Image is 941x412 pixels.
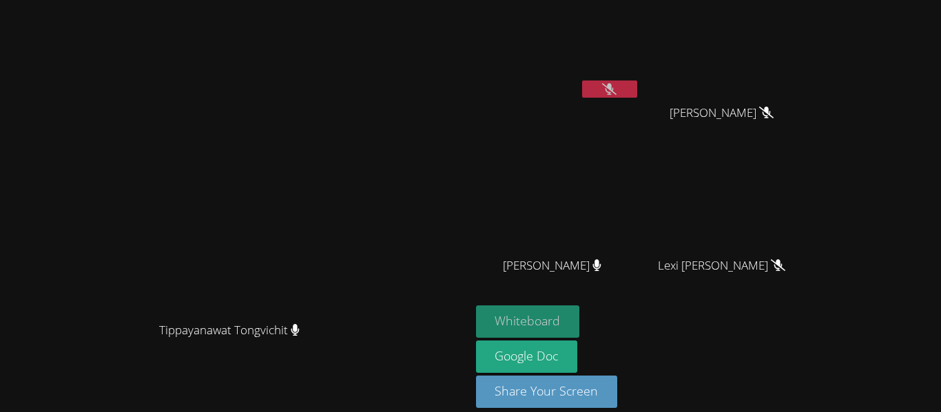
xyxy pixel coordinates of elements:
[670,103,774,123] span: [PERSON_NAME]
[503,256,601,276] span: [PERSON_NAME]
[476,376,618,408] button: Share Your Screen
[658,256,785,276] span: Lexi [PERSON_NAME]
[476,305,580,338] button: Whiteboard
[159,321,300,340] span: Tippayanawat Tongvichit
[476,340,578,373] a: Google Doc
